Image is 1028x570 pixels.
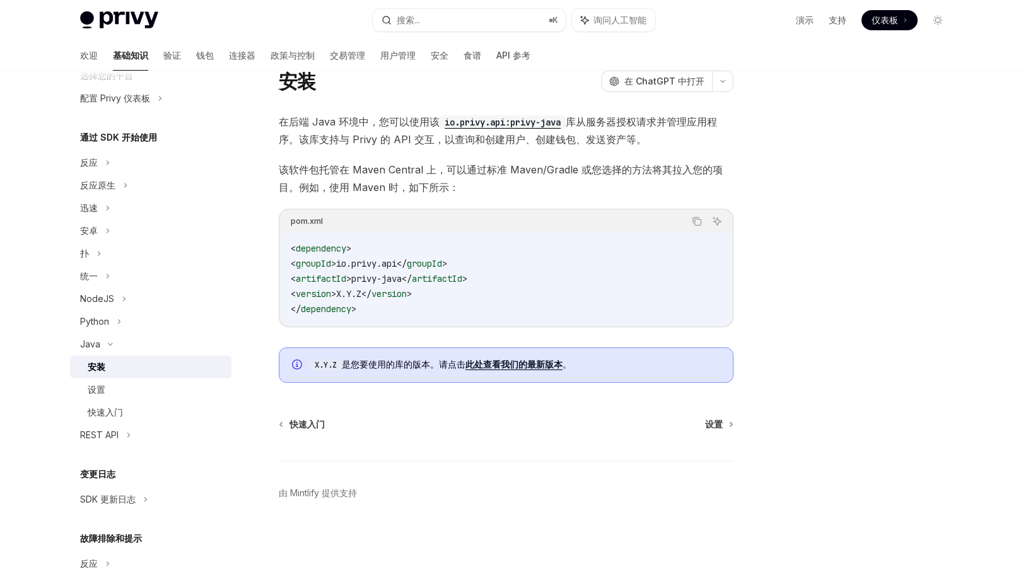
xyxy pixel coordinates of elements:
[862,10,918,30] a: 仪表板
[330,40,365,71] a: 交易管理
[829,14,846,26] a: 支持
[279,163,723,194] font: 该软件包托管在 Maven Central 上，可以通过标准 Maven/Gradle 或您选择的方法将其拉入您的项目。例如，使用 Maven 时，如下所示：
[229,50,255,61] font: 连接器
[80,50,98,61] font: 欢迎
[80,468,115,479] font: 变更日志
[70,356,231,378] a: 安装
[593,15,646,25] font: 询问人工智能
[80,533,142,544] font: 故障排除和提示
[296,273,346,284] span: artifactId
[397,15,420,25] font: 搜索...
[431,40,448,71] a: 安全
[80,40,98,71] a: 欢迎
[296,243,346,254] span: dependency
[310,359,342,371] code: X.Y.Z
[229,40,255,71] a: 连接器
[440,115,566,129] code: io.privy.api:privy-java
[279,115,440,128] font: 在后端 Java 环境中，您可以使用该
[163,50,181,61] font: 验证
[289,419,325,429] font: 快速入门
[496,50,530,61] font: API 参考
[80,494,136,504] font: SDK 更新日志
[330,50,365,61] font: 交易管理
[407,258,442,269] span: groupId
[279,487,357,498] font: 由 Mintlify 提供支持
[296,288,331,300] span: version
[80,429,119,440] font: REST API
[80,339,100,349] font: Java
[271,40,315,71] a: 政策与控制
[80,202,98,213] font: 迅速
[572,9,655,32] button: 询问人工智能
[342,359,465,369] font: 是您要使用的库的版本。请点击
[80,270,98,281] font: 统一
[291,243,296,254] span: <
[397,258,407,269] span: </
[291,288,296,300] span: <
[796,14,814,26] a: 演示
[928,10,948,30] button: 切换暗模式
[279,487,357,499] a: 由 Mintlify 提供支持
[80,558,98,569] font: 反应
[431,50,448,61] font: 安全
[80,157,98,168] font: 反应
[331,288,336,300] span: >
[601,71,712,92] button: 在 ChatGPT 中打开
[496,40,530,71] a: API 参考
[872,15,898,25] font: 仪表板
[279,70,316,93] font: 安装
[412,273,462,284] span: artifactId
[373,9,566,32] button: 搜索...⌘K
[80,93,150,103] font: 配置 Privy 仪表板
[196,50,214,61] font: 钱包
[80,180,115,190] font: 反应原生
[80,248,89,259] font: 扑
[705,418,732,431] a: 设置
[80,293,114,304] font: NodeJS
[552,15,558,25] font: K
[464,40,481,71] a: 食谱
[296,258,331,269] span: groupId
[80,132,157,142] font: 通过 SDK 开始使用
[291,273,296,284] span: <
[361,288,371,300] span: </
[442,258,447,269] span: >
[291,216,323,226] font: pom.xml
[380,50,416,61] font: 用户管理
[549,15,552,25] font: ⌘
[291,258,296,269] span: <
[380,40,416,71] a: 用户管理
[563,359,571,369] font: 。
[88,384,105,395] font: 设置
[70,401,231,424] a: 快速入门
[163,40,181,71] a: 验证
[465,359,563,370] a: 此处查看我们的最新版本
[709,213,725,230] button: 询问人工智能
[346,243,351,254] span: >
[80,225,98,236] font: 安卓
[113,40,148,71] a: 基础知识
[80,11,158,29] img: 灯光标志
[464,50,481,61] font: 食谱
[336,258,397,269] span: io.privy.api
[80,316,109,327] font: Python
[88,407,123,417] font: 快速入门
[70,378,231,401] a: 设置
[705,419,723,429] font: 设置
[271,50,315,61] font: 政策与控制
[689,213,705,230] button: 复制代码块中的内容
[331,258,336,269] span: >
[440,115,566,128] a: io.privy.api:privy-java
[88,361,105,372] font: 安装
[291,303,301,315] span: </
[301,303,351,315] span: dependency
[351,303,356,315] span: >
[371,288,407,300] span: version
[407,288,412,300] span: >
[336,288,361,300] span: X.Y.Z
[462,273,467,284] span: >
[829,15,846,25] font: 支持
[402,273,412,284] span: </
[796,15,814,25] font: 演示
